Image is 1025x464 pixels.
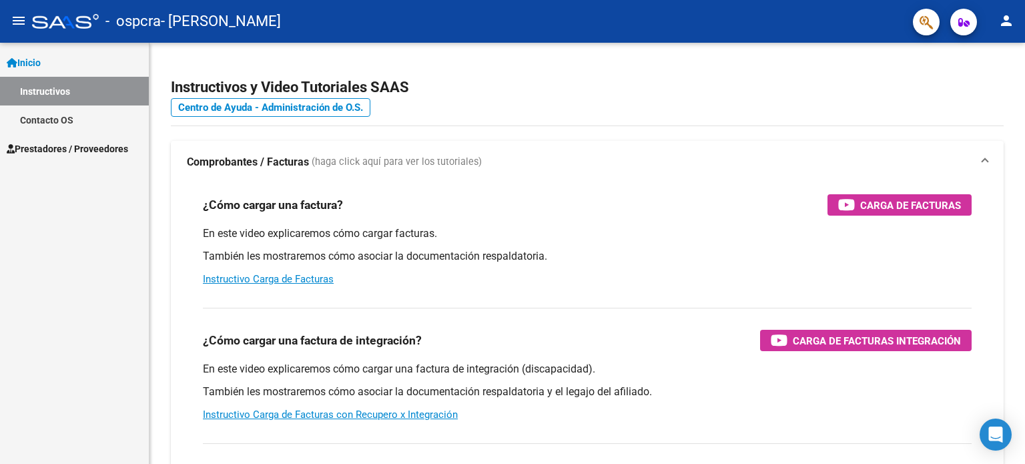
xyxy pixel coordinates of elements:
span: Carga de Facturas Integración [793,332,961,349]
span: - [PERSON_NAME] [161,7,281,36]
span: Prestadores / Proveedores [7,142,128,156]
p: En este video explicaremos cómo cargar facturas. [203,226,972,241]
span: Inicio [7,55,41,70]
div: Open Intercom Messenger [980,419,1012,451]
strong: Comprobantes / Facturas [187,155,309,170]
mat-expansion-panel-header: Comprobantes / Facturas (haga click aquí para ver los tutoriales) [171,141,1004,184]
mat-icon: menu [11,13,27,29]
button: Carga de Facturas [827,194,972,216]
button: Carga de Facturas Integración [760,330,972,351]
p: También les mostraremos cómo asociar la documentación respaldatoria y el legajo del afiliado. [203,385,972,399]
a: Instructivo Carga de Facturas con Recupero x Integración [203,409,458,421]
p: En este video explicaremos cómo cargar una factura de integración (discapacidad). [203,362,972,377]
span: Carga de Facturas [860,197,961,214]
mat-icon: person [998,13,1014,29]
h3: ¿Cómo cargar una factura de integración? [203,331,422,350]
span: (haga click aquí para ver los tutoriales) [312,155,482,170]
h2: Instructivos y Video Tutoriales SAAS [171,75,1004,100]
h3: ¿Cómo cargar una factura? [203,196,343,214]
a: Centro de Ayuda - Administración de O.S. [171,98,370,117]
span: - ospcra [105,7,161,36]
a: Instructivo Carga de Facturas [203,273,334,285]
p: También les mostraremos cómo asociar la documentación respaldatoria. [203,249,972,264]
